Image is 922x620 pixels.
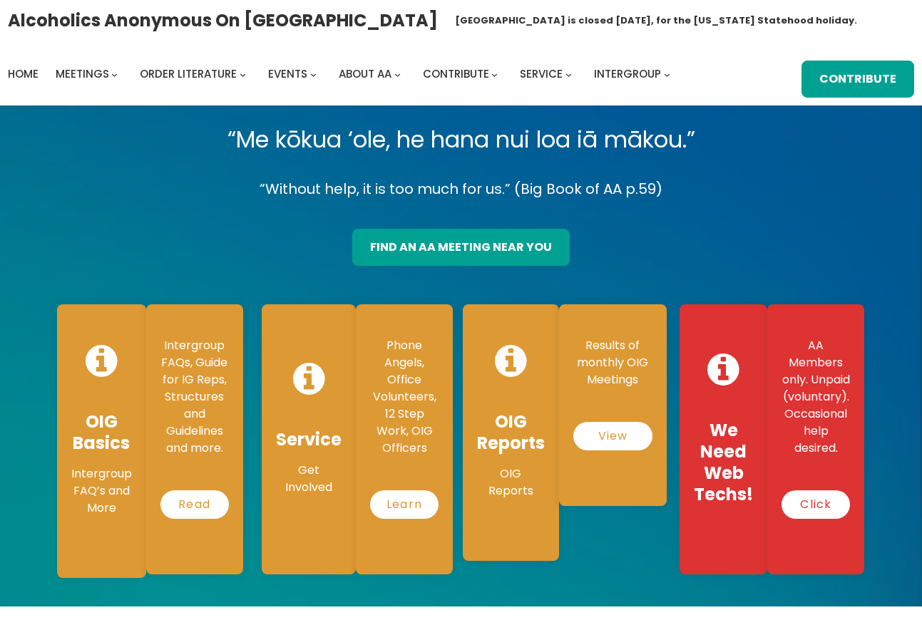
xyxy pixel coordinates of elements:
button: Events submenu [310,71,317,77]
span: About AA [339,66,391,81]
p: Phone Angels, Office Volunteers, 12 Step Work, OIG Officers [370,337,439,457]
p: OIG Reports [477,465,545,500]
p: AA Members only. Unpaid (voluntary). Occasional help desired. [782,337,850,457]
span: Intergroup [594,66,661,81]
h4: Service [276,429,342,450]
button: About AA submenu [394,71,401,77]
a: Home [8,64,39,84]
a: Contribute [423,64,489,84]
h4: OIG Basics [71,411,132,454]
button: Service submenu [565,71,572,77]
a: find an aa meeting near you [352,229,570,266]
button: Contribute submenu [491,71,498,77]
p: “Without help, it is too much for us.” (Big Book of AA p.59) [46,177,876,202]
button: Order Literature submenu [240,71,246,77]
a: Click here [782,490,850,519]
button: Meetings submenu [111,71,118,77]
a: About AA [339,64,391,84]
button: Intergroup submenu [664,71,670,77]
h4: OIG Reports [477,411,545,454]
span: Contribute [423,66,489,81]
span: Meetings [56,66,109,81]
h4: We Need Web Techs! [694,420,753,505]
a: View Reports [573,422,652,450]
p: Results of monthly OIG Meetings [573,337,652,388]
span: Service [520,66,563,81]
a: Service [520,64,563,84]
p: Get Involved [276,462,342,496]
span: Order Literature [140,66,237,81]
a: Read More… [160,490,229,519]
p: Intergroup FAQ’s and More [71,465,132,517]
a: Contribute [801,61,914,98]
p: Intergroup FAQs, Guide for IG Reps, Structures and Guidelines and more. [160,337,229,457]
nav: Intergroup [8,64,675,84]
a: Alcoholics Anonymous on [GEOGRAPHIC_DATA] [8,5,438,36]
a: Learn More… [370,490,439,519]
h1: [GEOGRAPHIC_DATA] is closed [DATE], for the [US_STATE] Statehood holiday. [455,14,857,28]
span: Events [268,66,307,81]
p: “Me kōkua ‘ole, he hana nui loa iā mākou.” [46,120,876,160]
span: Home [8,66,39,81]
a: Meetings [56,64,109,84]
a: Intergroup [594,64,661,84]
a: Events [268,64,307,84]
